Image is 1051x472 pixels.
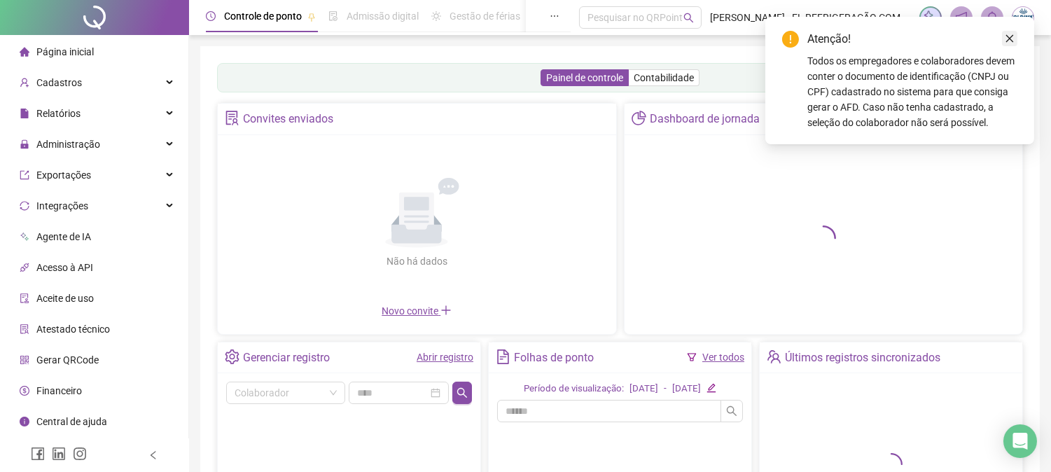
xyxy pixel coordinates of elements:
[328,11,338,21] span: file-done
[307,13,316,21] span: pushpin
[524,382,624,396] div: Período de visualização:
[206,11,216,21] span: clock-circle
[683,13,694,23] span: search
[785,346,940,370] div: Últimos registros sincronizados
[352,254,481,269] div: Não há dados
[629,382,658,396] div: [DATE]
[31,447,45,461] span: facebook
[73,447,87,461] span: instagram
[20,201,29,211] span: sync
[440,305,452,316] span: plus
[702,352,744,363] a: Ver todos
[650,107,760,131] div: Dashboard de jornada
[672,382,701,396] div: [DATE]
[243,346,330,370] div: Gerenciar registro
[20,355,29,365] span: qrcode
[20,78,29,88] span: user-add
[36,354,99,366] span: Gerar QRCode
[20,263,29,272] span: api
[767,349,781,364] span: team
[20,139,29,149] span: lock
[36,416,107,427] span: Central de ajuda
[514,346,594,370] div: Folhas de ponto
[347,11,419,22] span: Admissão digital
[36,46,94,57] span: Página inicial
[450,11,520,22] span: Gestão de férias
[224,11,302,22] span: Controle de ponto
[986,11,998,24] span: bell
[20,109,29,118] span: file
[36,324,110,335] span: Atestado técnico
[782,31,799,48] span: exclamation-circle
[20,47,29,57] span: home
[710,10,911,25] span: [PERSON_NAME] - EL REFRIGERAÇÃO COMERCIO ATACADISTA E VAREJISTA DE EQUIPAMENT LTDA EPP
[36,77,82,88] span: Cadastros
[243,107,333,131] div: Convites enviados
[726,405,737,417] span: search
[20,386,29,396] span: dollar
[955,11,968,24] span: notification
[807,53,1017,130] div: Todos os empregadores e colaboradores devem conter o documento de identificação (CNPJ ou CPF) cad...
[417,352,473,363] a: Abrir registro
[811,225,836,251] span: loading
[634,72,694,83] span: Contabilidade
[923,10,938,25] img: sparkle-icon.fc2bf0ac1784a2077858766a79e2daf3.svg
[52,447,66,461] span: linkedin
[20,324,29,334] span: solution
[20,417,29,426] span: info-circle
[36,169,91,181] span: Exportações
[36,262,93,273] span: Acesso à API
[225,111,239,125] span: solution
[20,293,29,303] span: audit
[1005,34,1015,43] span: close
[36,231,91,242] span: Agente de IA
[36,385,82,396] span: Financeiro
[148,450,158,460] span: left
[457,387,468,398] span: search
[36,139,100,150] span: Administração
[664,382,667,396] div: -
[225,349,239,364] span: setting
[431,11,441,21] span: sun
[1002,31,1017,46] a: Close
[496,349,510,364] span: file-text
[36,293,94,304] span: Aceite de uso
[550,11,559,21] span: ellipsis
[807,31,1017,48] div: Atenção!
[687,352,697,362] span: filter
[546,72,623,83] span: Painel de controle
[36,108,81,119] span: Relatórios
[382,305,452,317] span: Novo convite
[1012,7,1033,28] img: 29308
[632,111,646,125] span: pie-chart
[36,200,88,211] span: Integrações
[1003,424,1037,458] div: Open Intercom Messenger
[707,383,716,392] span: edit
[20,170,29,180] span: export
